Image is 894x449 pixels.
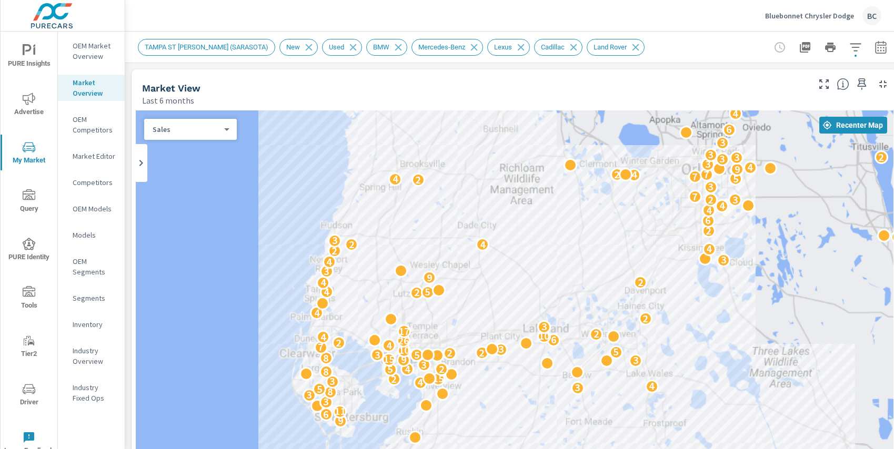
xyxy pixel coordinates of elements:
[587,39,645,56] div: Land Rover
[721,253,727,266] p: 3
[73,382,116,403] p: Industry Fixed Ops
[747,161,753,174] p: 4
[498,343,504,355] p: 3
[142,83,200,94] h5: Market View
[538,330,550,342] p: 10
[708,180,714,193] p: 3
[614,168,620,181] p: 2
[4,189,54,215] span: Query
[734,151,740,164] p: 3
[733,172,739,185] p: 5
[638,276,644,289] p: 2
[414,349,420,361] p: 5
[327,385,333,398] p: 8
[845,37,866,58] button: Apply Filters
[58,75,125,101] div: Market Overview
[58,227,125,243] div: Models
[411,39,483,56] div: Mercedes-Benz
[58,253,125,280] div: OEM Segments
[73,256,116,277] p: OEM Segments
[4,238,54,263] span: PURE Identity
[279,39,318,56] div: New
[488,43,518,51] span: Lexus
[613,345,619,358] p: 5
[383,353,395,365] p: 15
[534,39,582,56] div: Cadillac
[4,383,54,409] span: Driver
[692,190,698,203] p: 7
[594,328,599,340] p: 2
[58,148,125,164] div: Market Editor
[332,244,337,257] p: 2
[326,256,332,268] p: 4
[816,76,832,93] button: Make Fullscreen
[4,44,54,70] span: PURE Insights
[412,43,471,51] span: Mercedes-Benz
[4,93,54,118] span: Advertise
[4,334,54,360] span: Tier2
[391,373,397,385] p: 2
[153,125,220,134] p: Sales
[398,344,410,356] p: 10
[487,39,530,56] div: Lexus
[73,114,116,135] p: OEM Competitors
[324,265,329,278] p: 3
[875,76,891,93] button: Minimize Widget
[705,158,711,170] p: 3
[479,346,485,359] p: 2
[58,111,125,138] div: OEM Competitors
[317,383,323,395] p: 5
[306,389,312,401] p: 3
[366,39,407,56] div: BMW
[720,136,726,149] p: 3
[332,234,338,247] p: 3
[837,78,849,90] span: Understand by postal code where vehicles are selling. [Source: Market registration data from thir...
[144,125,228,135] div: Sales
[375,349,380,361] p: 3
[349,238,355,251] p: 2
[320,331,326,343] p: 4
[633,354,639,366] p: 3
[338,414,344,427] p: 9
[819,117,887,134] button: Recenter Map
[58,175,125,190] div: Competitors
[414,286,420,299] p: 2
[398,325,410,338] p: 17
[551,333,557,346] p: 6
[401,353,407,366] p: 9
[58,317,125,332] div: Inventory
[323,352,329,364] p: 8
[318,341,324,353] p: 7
[878,151,884,164] p: 2
[631,168,637,181] p: 4
[323,365,329,378] p: 8
[587,43,633,51] span: Land Rover
[405,363,410,375] p: 4
[417,376,423,389] p: 4
[706,224,711,237] p: 2
[480,238,486,251] p: 4
[820,37,841,58] button: Print Report
[719,152,725,165] p: 3
[323,395,329,408] p: 3
[386,339,392,352] p: 4
[4,286,54,312] span: Tools
[708,148,714,161] p: 3
[692,170,698,183] p: 7
[726,123,732,136] p: 6
[4,141,54,167] span: My Market
[334,405,346,417] p: 11
[398,334,409,347] p: 26
[704,168,709,181] p: 7
[425,285,430,298] p: 5
[732,107,738,120] p: 4
[870,37,891,58] button: Select Date Range
[393,172,398,185] p: 4
[58,201,125,217] div: OEM Models
[541,320,547,333] p: 3
[765,11,854,21] p: Bluebonnet Chrysler Dodge
[719,199,725,212] p: 4
[823,120,883,130] span: Recenter Map
[138,43,275,51] span: TAMPA ST [PERSON_NAME] (SARASOTA)
[73,40,116,62] p: OEM Market Overview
